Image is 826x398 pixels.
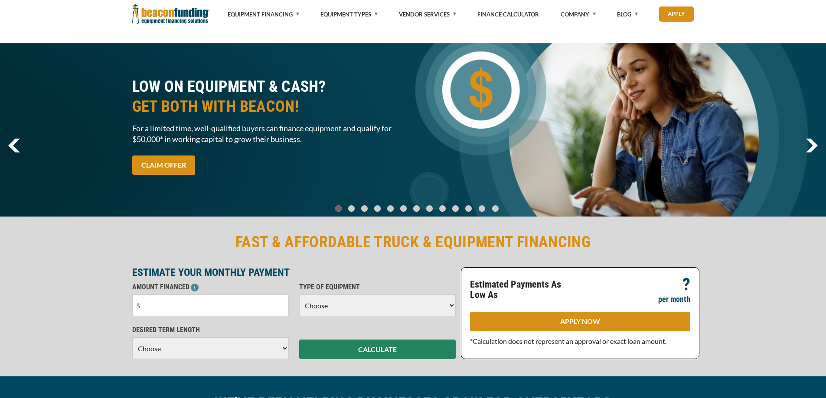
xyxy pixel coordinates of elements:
[658,294,690,304] p: per month
[132,282,289,292] p: AMOUNT FINANCED
[299,340,456,359] button: CALCULATE
[132,232,694,252] h2: FAST & AFFORDABLE TRUCK & EQUIPMENT FINANCING
[8,139,20,152] img: Left Navigator
[470,312,690,331] a: APPLY NOW
[359,205,369,212] a: Go To Slide 2
[132,294,289,316] input: $
[385,205,395,212] a: Go To Slide 4
[398,205,408,212] a: Go To Slide 5
[437,205,447,212] a: Go To Slide 8
[132,77,408,116] h2: LOW ON EQUIPMENT & CASH?
[411,205,421,212] a: Go To Slide 6
[490,205,501,212] a: Go To Slide 12
[132,123,408,145] span: For a limited time, well-qualified buyers can finance equipment and qualify for $50,000* in worki...
[470,337,666,345] span: *Calculation does not represent an approval or exact loan amount.
[477,205,487,212] a: Go To Slide 11
[333,205,343,212] a: Go To Slide 0
[132,155,195,175] a: CLAIM OFFER
[346,205,356,212] a: Go To Slide 1
[659,6,694,22] a: Apply
[682,279,690,290] p: ?
[450,205,460,212] a: Go To Slide 9
[372,205,382,212] a: Go To Slide 3
[470,279,575,300] p: Estimated Payments As Low As
[132,267,456,278] p: ESTIMATE YOUR MONTHLY PAYMENT
[806,139,818,152] img: Right Navigator
[8,139,20,152] a: previous
[132,97,408,116] span: GET BOTH WITH BEACON!
[299,282,456,292] p: TYPE OF EQUIPMENT
[424,205,434,212] a: Go To Slide 7
[463,205,474,212] a: Go To Slide 10
[806,139,818,152] a: next
[132,325,289,335] p: DESIRED TERM LENGTH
